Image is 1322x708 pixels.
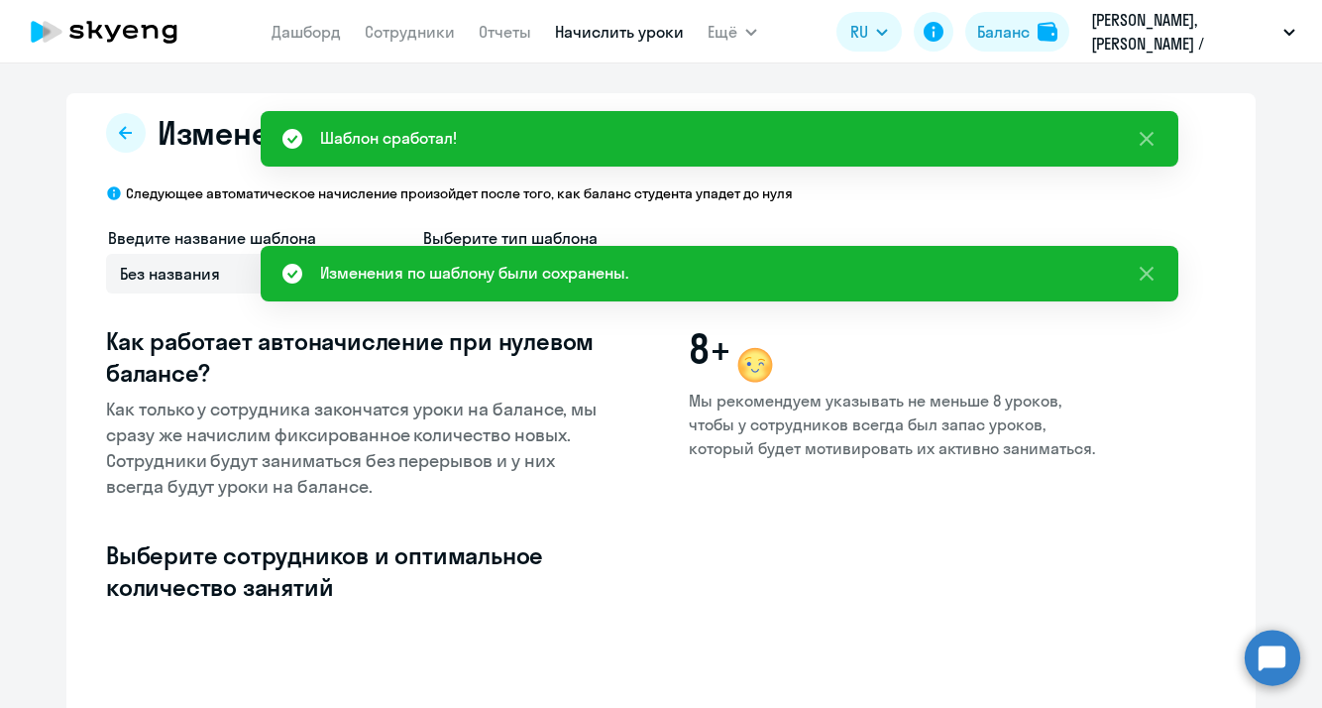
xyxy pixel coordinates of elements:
span: RU [850,20,868,44]
h3: Выберите сотрудников и оптимальное количество занятий [106,539,607,603]
span: 8+ [689,325,730,373]
span: Ещё [708,20,737,44]
span: Введите название шаблона [108,228,316,248]
div: Шаблон сработал! [320,126,457,150]
input: Без названия [106,254,391,294]
a: Сотрудники [365,22,455,42]
img: balance [1038,22,1057,42]
a: Дашборд [272,22,341,42]
a: Начислить уроки [555,22,684,42]
div: Изменения по шаблону были сохранены. [320,261,628,285]
img: wink [731,341,779,389]
span: Изменение шаблона [158,113,465,153]
p: Как только у сотрудника закончатся уроки на балансе, мы сразу же начислим фиксированное количеств... [106,397,607,500]
div: Баланс [977,20,1030,44]
h3: Как работает автоначисление при нулевом балансе? [106,325,607,389]
button: Ещё [708,12,757,52]
a: Отчеты [479,22,531,42]
p: Следующее автоматическое начисление произойдет после того, как баланс студента упадет до нуля [126,184,793,202]
h4: Выберите тип шаблона [423,226,1015,250]
button: RU [836,12,902,52]
p: [PERSON_NAME], [PERSON_NAME] / YouHodler [1091,8,1275,56]
button: [PERSON_NAME], [PERSON_NAME] / YouHodler [1081,8,1305,56]
button: Балансbalance [965,12,1069,52]
p: Мы рекомендуем указывать не меньше 8 уроков, чтобы у сотрудников всегда был запас уроков, который... [689,389,1097,460]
